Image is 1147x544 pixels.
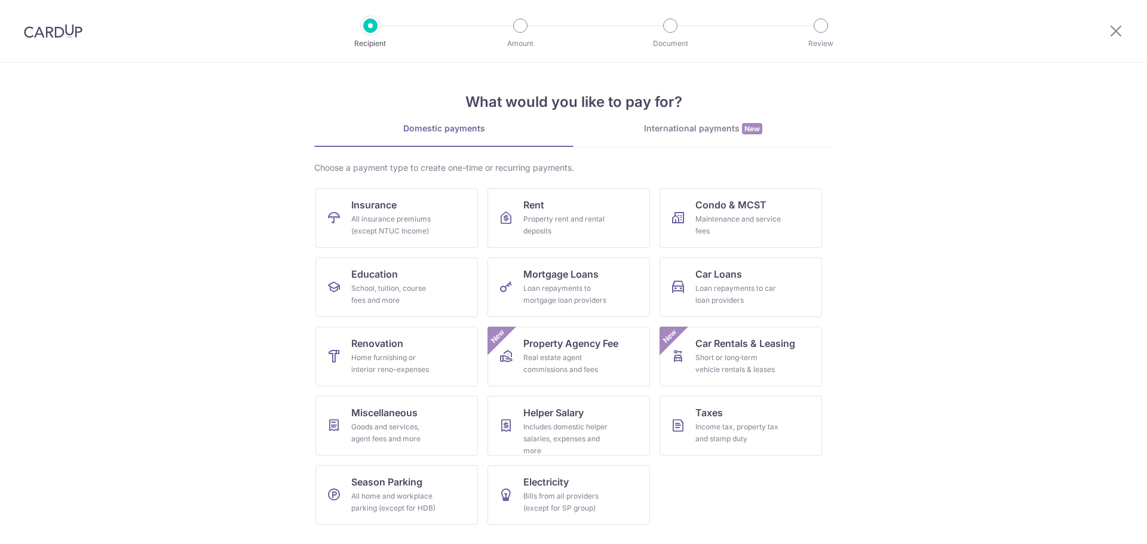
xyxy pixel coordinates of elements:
[573,122,833,135] div: International payments
[487,188,650,248] a: RentProperty rent and rental deposits
[660,257,822,317] a: Car LoansLoan repayments to car loan providers
[351,198,397,212] span: Insurance
[487,396,650,456] a: Helper SalaryIncludes domestic helper salaries, expenses and more
[487,257,650,317] a: Mortgage LoansLoan repayments to mortgage loan providers
[742,123,762,134] span: New
[351,475,422,489] span: Season Parking
[523,198,544,212] span: Rent
[660,188,822,248] a: Condo & MCSTMaintenance and service fees
[523,490,609,514] div: Bills from all providers (except for SP group)
[315,257,478,317] a: EducationSchool, tuition, course fees and more
[695,352,781,376] div: Short or long‑term vehicle rentals & leases
[523,336,618,351] span: Property Agency Fee
[314,162,833,174] div: Choose a payment type to create one-time or recurring payments.
[523,213,609,237] div: Property rent and rental deposits
[660,396,822,456] a: TaxesIncome tax, property tax and stamp duty
[523,267,599,281] span: Mortgage Loans
[351,421,437,445] div: Goods and services, agent fees and more
[315,465,478,525] a: Season ParkingAll home and workplace parking (except for HDB)
[523,475,569,489] span: Electricity
[488,327,508,346] span: New
[326,38,415,50] p: Recipient
[695,213,781,237] div: Maintenance and service fees
[487,465,650,525] a: ElectricityBills from all providers (except for SP group)
[695,336,795,351] span: Car Rentals & Leasing
[351,213,437,237] div: All insurance premiums (except NTUC Income)
[351,405,418,420] span: Miscellaneous
[487,327,650,386] a: Property Agency FeeReal estate agent commissions and feesNew
[24,24,82,38] img: CardUp
[314,91,833,113] h4: What would you like to pay for?
[626,38,714,50] p: Document
[695,421,781,445] div: Income tax, property tax and stamp duty
[660,327,822,386] a: Car Rentals & LeasingShort or long‑term vehicle rentals & leasesNew
[351,336,403,351] span: Renovation
[695,198,766,212] span: Condo & MCST
[523,352,609,376] div: Real estate agent commissions and fees
[351,267,398,281] span: Education
[315,188,478,248] a: InsuranceAll insurance premiums (except NTUC Income)
[523,421,609,457] div: Includes domestic helper salaries, expenses and more
[523,282,609,306] div: Loan repayments to mortgage loan providers
[351,490,437,514] div: All home and workplace parking (except for HDB)
[695,405,723,420] span: Taxes
[476,38,565,50] p: Amount
[315,327,478,386] a: RenovationHome furnishing or interior reno-expenses
[351,282,437,306] div: School, tuition, course fees and more
[695,282,781,306] div: Loan repayments to car loan providers
[314,122,573,134] div: Domestic payments
[315,396,478,456] a: MiscellaneousGoods and services, agent fees and more
[660,327,680,346] span: New
[351,352,437,376] div: Home furnishing or interior reno-expenses
[523,405,584,420] span: Helper Salary
[695,267,742,281] span: Car Loans
[777,38,865,50] p: Review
